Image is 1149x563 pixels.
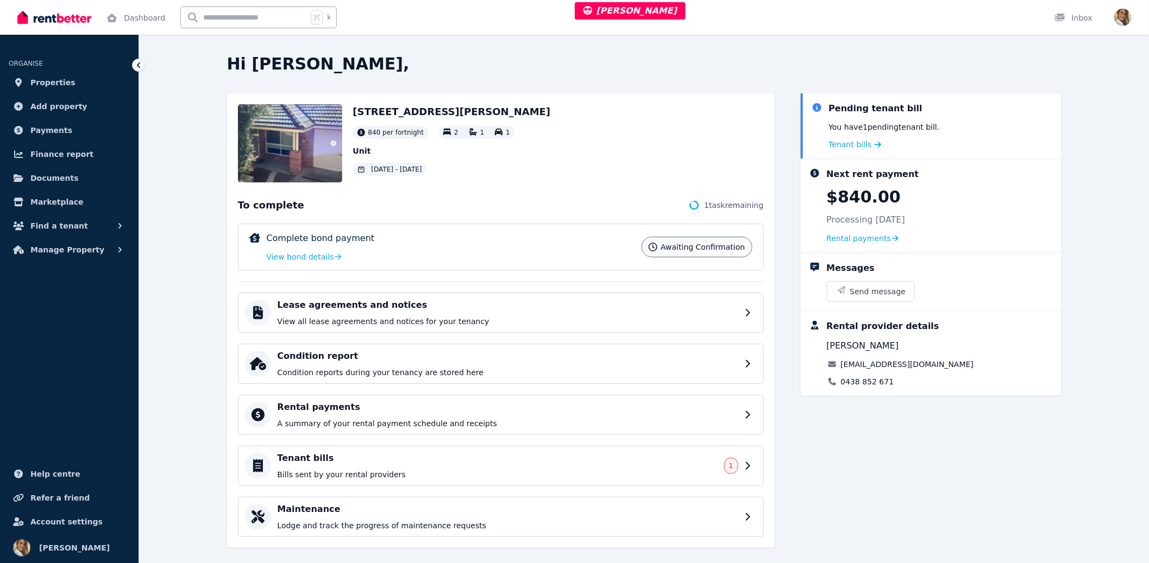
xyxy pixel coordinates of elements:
[353,146,551,156] p: Unit
[30,219,88,232] span: Find a tenant
[827,282,915,301] button: Send message
[729,461,733,470] span: 1
[9,96,130,117] a: Add property
[9,191,130,213] a: Marketplace
[9,463,130,485] a: Help centre
[13,539,30,556] img: Jodie Cartmer
[30,491,90,504] span: Refer a friend
[30,76,76,89] span: Properties
[368,128,424,137] span: 840 per fortnight
[278,469,718,480] p: Bills sent by your rental providers
[9,143,130,165] a: Finance report
[278,401,738,414] h4: Rental payments
[583,5,677,16] span: [PERSON_NAME]
[278,418,738,429] p: A summary of your rental payment schedule and receipts
[827,233,891,244] span: Rental payments
[829,122,940,132] p: You have 1 pending tenant bill .
[39,541,110,554] span: [PERSON_NAME]
[238,198,304,213] span: To complete
[841,359,974,370] a: [EMAIL_ADDRESS][DOMAIN_NAME]
[454,129,459,136] span: 2
[30,100,87,113] span: Add property
[278,503,738,516] h4: Maintenance
[9,60,43,67] span: ORGANISE
[827,233,899,244] a: Rental payments
[829,139,872,150] span: Tenant bills
[267,232,375,245] p: Complete bond payment
[9,215,130,237] button: Find a tenant
[30,124,72,137] span: Payments
[278,367,738,378] p: Condition reports during your tenancy are stored here
[661,242,745,252] span: Awaiting confirmation
[9,239,130,261] button: Manage Property
[829,102,923,115] div: Pending tenant bill
[9,72,130,93] a: Properties
[227,54,1062,74] h2: Hi [PERSON_NAME],
[30,467,80,480] span: Help centre
[372,165,422,174] span: [DATE] - [DATE]
[9,487,130,509] a: Refer a friend
[353,104,551,119] h2: [STREET_ADDRESS][PERSON_NAME]
[278,452,718,465] h4: Tenant bills
[827,262,875,275] div: Messages
[17,9,91,26] img: RentBetter
[278,350,738,363] h4: Condition report
[827,339,899,352] span: [PERSON_NAME]
[30,148,93,161] span: Finance report
[278,520,738,531] p: Lodge and track the progress of maintenance requests
[827,187,901,207] p: $840.00
[9,167,130,189] a: Documents
[278,316,738,327] p: View all lease agreements and notices for your tenancy
[827,168,919,181] div: Next rent payment
[267,251,334,262] span: View bond details
[9,511,130,533] a: Account settings
[30,243,104,256] span: Manage Property
[1054,12,1093,23] div: Inbox
[506,129,510,136] span: 1
[278,299,738,312] h4: Lease agreements and notices
[30,515,103,528] span: Account settings
[249,233,260,243] img: Complete bond payment
[327,13,331,22] span: k
[30,172,79,185] span: Documents
[827,320,939,333] div: Rental provider details
[238,104,342,182] img: Property Url
[1114,9,1132,26] img: Jodie Cartmer
[850,286,906,297] span: Send message
[704,200,763,211] span: 1 task remaining
[9,119,130,141] a: Payments
[480,129,485,136] span: 1
[827,213,906,226] p: Processing [DATE]
[30,195,83,208] span: Marketplace
[841,376,894,387] a: 0438 852 671
[829,139,882,150] a: Tenant bills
